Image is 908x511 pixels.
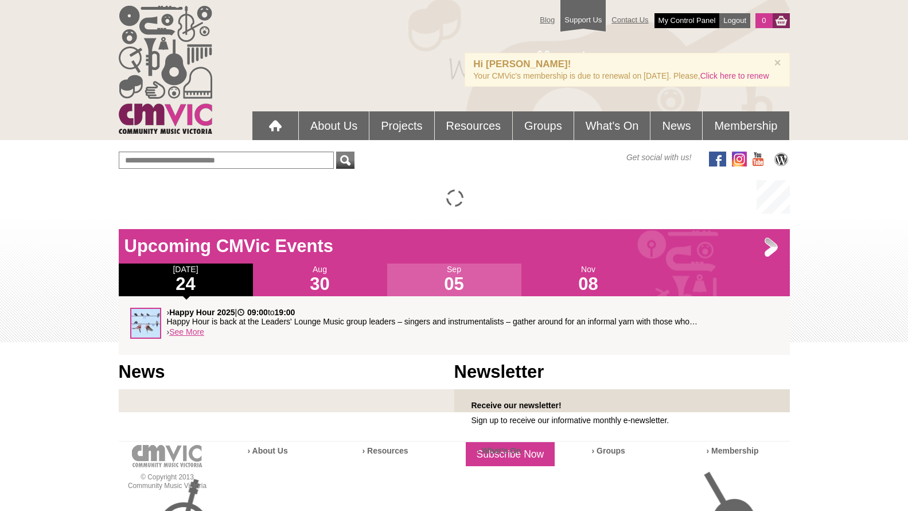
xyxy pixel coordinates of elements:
a: Blog [534,10,560,30]
strong: 09:00 [247,308,268,317]
strong: Receive our newsletter! [471,401,562,410]
h1: News [119,361,454,384]
div: [DATE] [119,264,253,296]
a: Logout [719,13,750,28]
a: › What’s On [477,446,521,455]
a: Contact Us [606,10,654,30]
h1: 08 [521,275,656,293]
strong: Happy Hour 2025 [169,308,235,317]
h4: Hi [PERSON_NAME]! [473,58,769,70]
a: What's On [574,111,650,140]
a: Projects [369,111,434,140]
img: cmvic_logo.png [119,6,212,134]
a: 0 [755,13,772,28]
h1: 05 [387,275,521,293]
p: › | to Happy Hour is back at the Leaders' Lounge Music group leaders – singers and instrumentalis... [167,308,778,326]
a: › Groups [592,446,625,455]
img: CMVic Blog [773,152,790,167]
h1: Upcoming CMVic Events [119,235,790,258]
h1: 30 [253,275,387,293]
a: My Control Panel [654,13,720,28]
a: Click here to renew [700,71,769,80]
a: Membership [703,111,789,140]
div: Your CMVic's membership is due to renewal on [DATE]. Please, [465,53,789,87]
span: Get social with us! [626,152,692,163]
a: › Resources [363,446,408,455]
button: × [774,57,781,68]
div: Aug [253,264,387,296]
div: Nov [521,264,656,296]
h1: 24 [119,275,253,293]
img: cmvic-logo-footer.png [132,445,202,467]
a: See More [169,327,204,336]
img: icon-instagram.png [732,152,747,167]
p: Sign up to receive our informative monthly e-newsletter. [466,416,778,425]
a: › About Us [248,446,288,455]
a: Resources [435,111,513,140]
img: Happy_Hour_sq.jpg [130,308,161,339]
div: Sep [387,264,521,296]
a: News [650,111,702,140]
div: › [130,308,778,343]
strong: 19:00 [275,308,295,317]
a: About Us [299,111,369,140]
a: Groups [513,111,574,140]
h1: Newsletter [454,361,790,384]
p: © Copyright 2013 Community Music Victoria [119,473,216,490]
a: › Membership [707,446,759,455]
